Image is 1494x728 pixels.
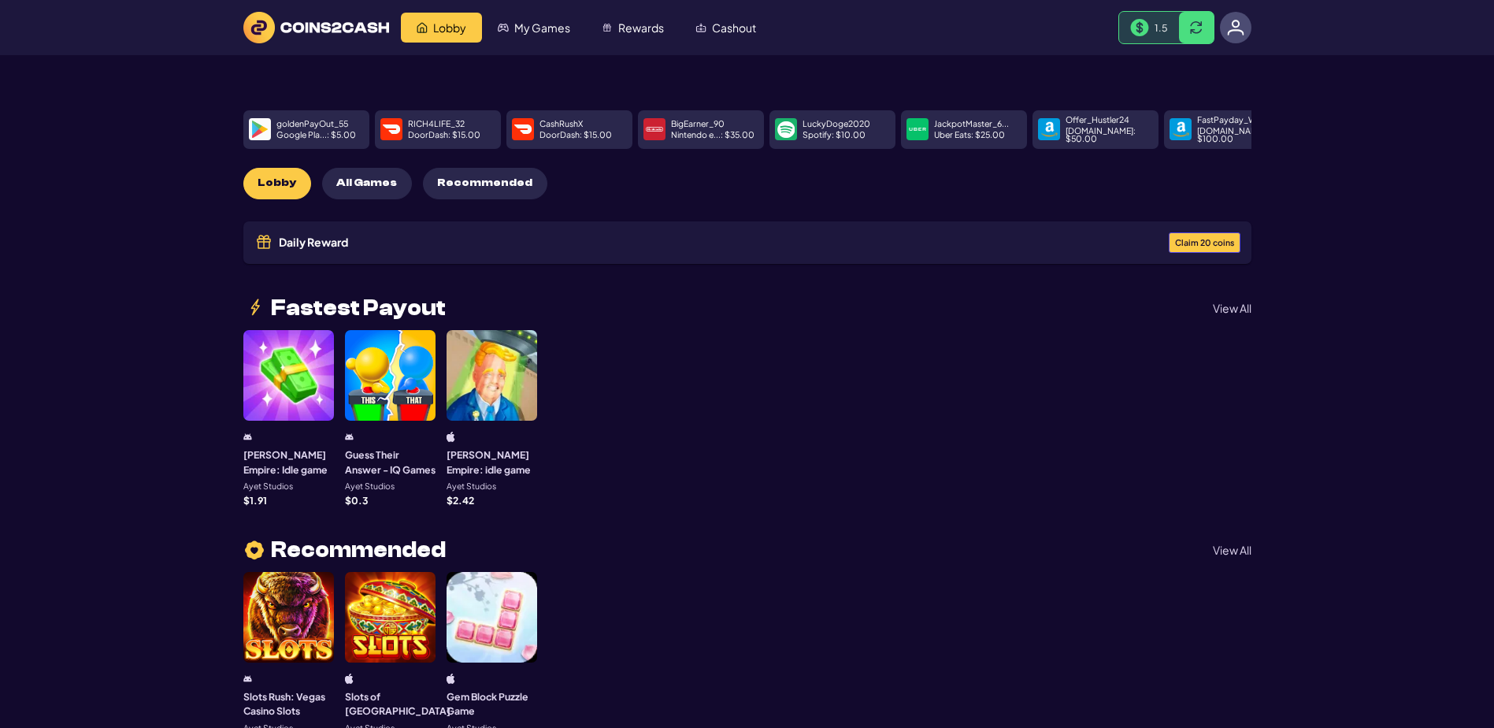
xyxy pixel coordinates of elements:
[671,120,725,128] p: BigEarner_90
[539,131,612,139] p: DoorDash : $ 15.00
[437,176,532,190] span: Recommended
[1213,303,1251,314] p: View All
[1197,127,1285,143] p: [DOMAIN_NAME] : $ 100.00
[539,120,583,128] p: CashRushX
[345,448,436,477] h3: Guess Their Answer - IQ Games
[447,674,455,684] img: ios
[447,689,537,719] h3: Gem Block Puzzle Game
[276,120,348,128] p: goldenPayOut_55
[695,22,706,33] img: Cashout
[408,131,480,139] p: DoorDash : $ 15.00
[271,297,446,319] span: Fastest Payout
[712,22,756,33] span: Cashout
[243,482,293,491] p: Ayet Studios
[345,496,368,505] p: $ 0.3
[345,689,450,719] h3: Slots of [GEOGRAPHIC_DATA]
[1040,121,1058,138] img: payment icon
[243,297,265,319] img: lightning
[423,168,547,199] button: Recommended
[680,13,772,43] a: Cashout
[482,13,586,43] a: My Games
[1172,121,1189,138] img: payment icon
[243,448,334,477] h3: [PERSON_NAME] Empire: Idle game
[1227,19,1244,36] img: avatar
[909,121,926,138] img: payment icon
[777,121,795,138] img: payment icon
[243,432,252,442] img: android
[447,448,537,477] h3: [PERSON_NAME] Empire: idle game
[671,131,754,139] p: Nintendo e... : $ 35.00
[514,121,532,138] img: payment icon
[646,121,663,138] img: payment icon
[322,168,412,199] button: All Games
[279,236,348,247] span: Daily Reward
[447,432,455,442] img: ios
[1155,21,1168,34] span: 1.5
[345,674,354,684] img: ios
[447,496,474,505] p: $ 2.42
[803,131,866,139] p: Spotify : $ 10.00
[271,539,446,561] span: Recommended
[383,121,400,138] img: payment icon
[258,176,296,190] span: Lobby
[243,539,265,562] img: heart
[276,131,356,139] p: Google Pla... : $ 5.00
[336,176,397,190] span: All Games
[498,22,509,33] img: My Games
[514,22,570,33] span: My Games
[586,13,680,43] a: Rewards
[1130,19,1149,37] img: Money Bill
[408,120,465,128] p: RICH4LIFE_32
[1066,127,1153,143] p: [DOMAIN_NAME] : $ 50.00
[602,22,613,33] img: Rewards
[251,121,269,138] img: payment icon
[618,22,664,33] span: Rewards
[1175,239,1234,247] span: Claim 20 coins
[934,131,1005,139] p: Uber Eats : $ 25.00
[243,496,267,505] p: $ 1.91
[433,22,466,33] span: Lobby
[243,689,334,719] h3: Slots Rush: Vegas Casino Slots
[417,22,428,33] img: Lobby
[243,168,311,199] button: Lobby
[345,482,395,491] p: Ayet Studios
[934,120,1009,128] p: JackpotMaster_6...
[1213,544,1251,555] p: View All
[803,120,870,128] p: LuckyDoge2020
[254,232,273,251] img: Gift icon
[1169,232,1240,254] button: Claim 20 coins
[447,482,496,491] p: Ayet Studios
[1197,116,1262,124] p: FastPayday_Win
[243,674,252,684] img: android
[243,12,389,43] img: logo text
[1066,116,1129,124] p: Offer_Hustler24
[345,432,354,442] img: android
[401,13,482,43] a: Lobby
